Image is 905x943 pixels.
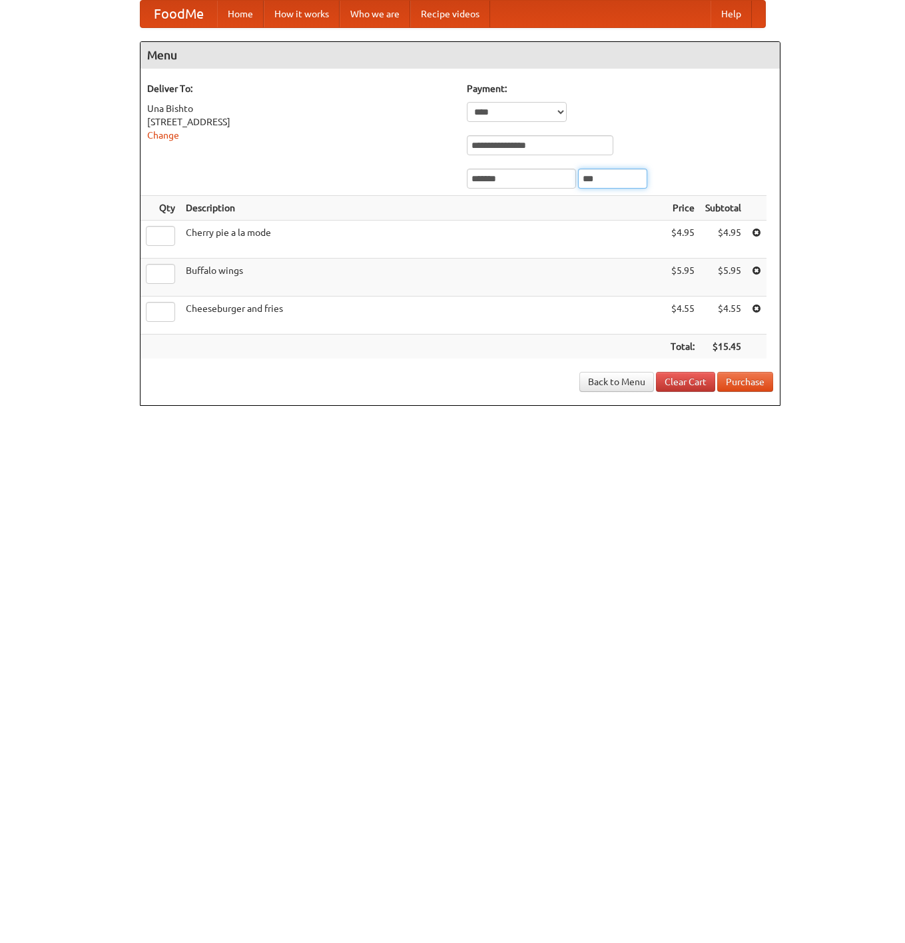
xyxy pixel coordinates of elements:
[700,221,747,259] td: $4.95
[264,1,340,27] a: How it works
[700,259,747,297] td: $5.95
[665,259,700,297] td: $5.95
[340,1,410,27] a: Who we are
[711,1,752,27] a: Help
[141,1,217,27] a: FoodMe
[700,196,747,221] th: Subtotal
[180,221,665,259] td: Cherry pie a la mode
[656,372,715,392] a: Clear Cart
[665,335,700,359] th: Total:
[700,335,747,359] th: $15.45
[180,259,665,297] td: Buffalo wings
[700,297,747,335] td: $4.55
[410,1,490,27] a: Recipe videos
[147,102,453,115] div: Una Bishto
[665,297,700,335] td: $4.55
[180,297,665,335] td: Cheeseburger and fries
[665,196,700,221] th: Price
[467,82,773,95] h5: Payment:
[147,130,179,141] a: Change
[217,1,264,27] a: Home
[141,196,180,221] th: Qty
[665,221,700,259] td: $4.95
[717,372,773,392] button: Purchase
[147,82,453,95] h5: Deliver To:
[579,372,654,392] a: Back to Menu
[147,115,453,129] div: [STREET_ADDRESS]
[180,196,665,221] th: Description
[141,42,780,69] h4: Menu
